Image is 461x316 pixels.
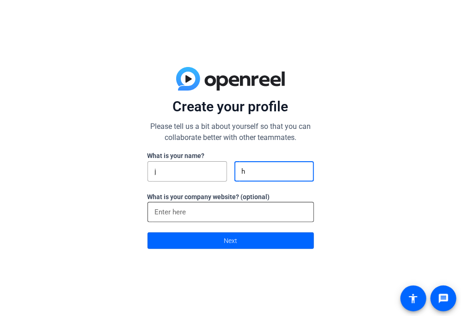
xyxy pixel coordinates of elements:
[148,98,314,115] p: Create your profile
[438,293,449,304] mat-icon: message
[242,166,307,177] input: Last Name
[176,67,285,91] img: blue-gradient.svg
[408,293,419,304] mat-icon: accessibility
[148,193,270,201] label: What is your company website? (optional)
[155,207,307,218] input: Enter here
[155,166,220,177] input: First Name
[148,232,314,249] button: Next
[148,121,314,143] p: Please tell us a bit about yourself so that you can collaborate better with other teammates.
[148,152,205,159] label: What is your name?
[224,232,237,249] span: Next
